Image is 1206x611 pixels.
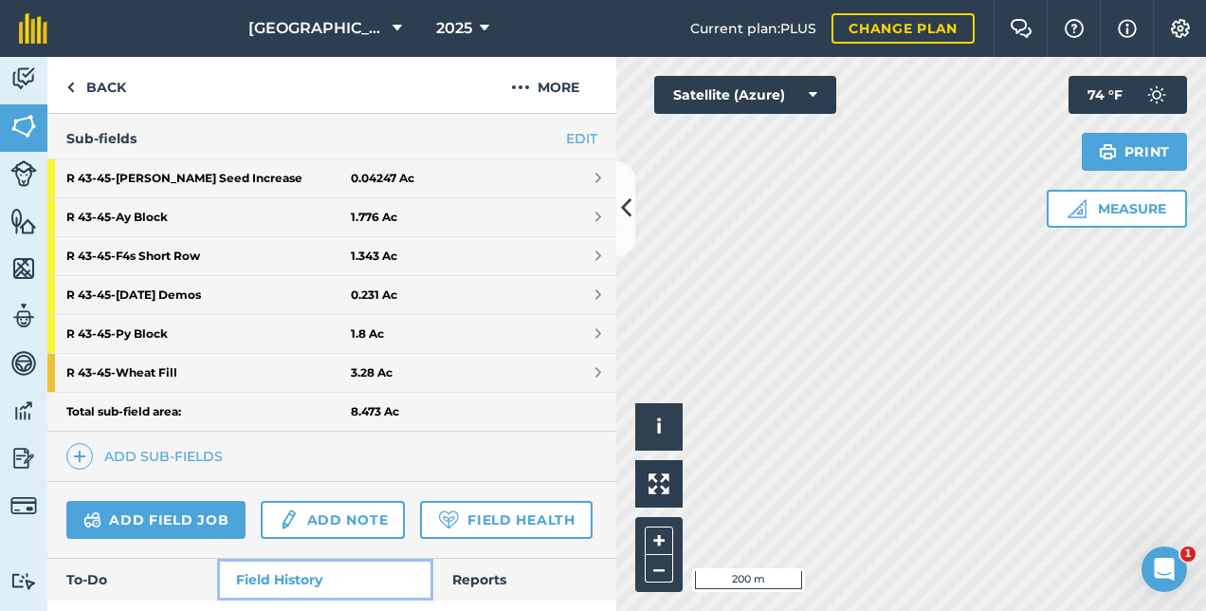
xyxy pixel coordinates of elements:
[1047,190,1187,228] button: Measure
[1118,17,1137,40] img: svg+xml;base64,PHN2ZyB4bWxucz0iaHR0cDovL3d3dy53My5vcmcvMjAwMC9zdmciIHdpZHRoPSIxNyIgaGVpZ2h0PSIxNy...
[1082,133,1188,171] button: Print
[66,501,246,539] a: Add field job
[10,254,37,283] img: svg+xml;base64,PHN2ZyB4bWxucz0iaHR0cDovL3d3dy53My5vcmcvMjAwMC9zdmciIHdpZHRoPSI1NiIgaGVpZ2h0PSI2MC...
[351,404,399,419] strong: 8.473 Ac
[10,572,37,590] img: svg+xml;base64,PD94bWwgdmVyc2lvbj0iMS4wIiBlbmNvZGluZz0idXRmLTgiPz4KPCEtLSBHZW5lcmF0b3I6IEFkb2JlIE...
[66,404,351,419] strong: Total sub-field area:
[47,559,217,601] a: To-Do
[66,354,351,392] strong: R 43-45 - Wheat Fill
[66,237,351,275] strong: R 43-45 - F4s Short Row
[656,415,662,438] span: i
[1010,19,1032,38] img: Two speech bubbles overlapping with the left bubble in the forefront
[635,403,683,451] button: i
[351,171,414,186] strong: 0.04247 Ac
[436,17,472,40] span: 2025
[10,160,37,187] img: svg+xml;base64,PD94bWwgdmVyc2lvbj0iMS4wIiBlbmNvZGluZz0idXRmLTgiPz4KPCEtLSBHZW5lcmF0b3I6IEFkb2JlIE...
[1169,19,1192,38] img: A cog icon
[474,57,616,113] button: More
[351,287,397,303] strong: 0.231 Ac
[83,509,101,531] img: svg+xml;base64,PD94bWwgdmVyc2lvbj0iMS4wIiBlbmNvZGluZz0idXRmLTgiPz4KPCEtLSBHZW5lcmF0b3I6IEFkb2JlIE...
[19,13,47,44] img: fieldmargin Logo
[47,159,616,197] a: R 43-45-[PERSON_NAME] Seed Increase0.04247 Ac
[1142,546,1187,592] iframe: Intercom live chat
[1069,76,1187,114] button: 74 °F
[10,349,37,378] img: svg+xml;base64,PD94bWwgdmVyc2lvbj0iMS4wIiBlbmNvZGluZz0idXRmLTgiPz4KPCEtLSBHZW5lcmF0b3I6IEFkb2JlIE...
[66,159,351,197] strong: R 43-45 - [PERSON_NAME] Seed Increase
[261,501,405,539] a: Add note
[47,354,616,392] a: R 43-45-Wheat Fill3.28 Ac
[654,76,836,114] button: Satellite (Azure)
[10,207,37,235] img: svg+xml;base64,PHN2ZyB4bWxucz0iaHR0cDovL3d3dy53My5vcmcvMjAwMC9zdmciIHdpZHRoPSI1NiIgaGVpZ2h0PSI2MC...
[1138,76,1176,114] img: svg+xml;base64,PD94bWwgdmVyc2lvbj0iMS4wIiBlbmNvZGluZz0idXRmLTgiPz4KPCEtLSBHZW5lcmF0b3I6IEFkb2JlIE...
[351,249,397,264] strong: 1.343 Ac
[511,76,530,99] img: svg+xml;base64,PHN2ZyB4bWxucz0iaHR0cDovL3d3dy53My5vcmcvMjAwMC9zdmciIHdpZHRoPSIyMCIgaGVpZ2h0PSIyNC...
[433,559,616,601] a: Reports
[1180,546,1196,562] span: 1
[10,397,37,425] img: svg+xml;base64,PD94bWwgdmVyc2lvbj0iMS4wIiBlbmNvZGluZz0idXRmLTgiPz4KPCEtLSBHZW5lcmF0b3I6IEFkb2JlIE...
[10,444,37,472] img: svg+xml;base64,PD94bWwgdmVyc2lvbj0iMS4wIiBlbmNvZGluZz0idXRmLTgiPz4KPCEtLSBHZW5lcmF0b3I6IEFkb2JlIE...
[10,112,37,140] img: svg+xml;base64,PHN2ZyB4bWxucz0iaHR0cDovL3d3dy53My5vcmcvMjAwMC9zdmciIHdpZHRoPSI1NiIgaGVpZ2h0PSI2MC...
[10,302,37,330] img: svg+xml;base64,PD94bWwgdmVyc2lvbj0iMS4wIiBlbmNvZGluZz0idXRmLTgiPz4KPCEtLSBHZW5lcmF0b3I6IEFkb2JlIE...
[47,198,616,236] a: R 43-45-Ay Block1.776 Ac
[66,443,230,470] a: Add sub-fields
[351,326,384,342] strong: 1.8 Ac
[1087,76,1123,114] span: 74 ° F
[47,276,616,314] a: R 43-45-[DATE] Demos0.231 Ac
[351,210,397,225] strong: 1.776 Ac
[1099,140,1117,163] img: svg+xml;base64,PHN2ZyB4bWxucz0iaHR0cDovL3d3dy53My5vcmcvMjAwMC9zdmciIHdpZHRoPSIxOSIgaGVpZ2h0PSIyNC...
[351,365,393,380] strong: 3.28 Ac
[217,559,432,601] a: Field History
[47,57,145,113] a: Back
[73,445,86,468] img: svg+xml;base64,PHN2ZyB4bWxucz0iaHR0cDovL3d3dy53My5vcmcvMjAwMC9zdmciIHdpZHRoPSIxNCIgaGVpZ2h0PSIyNC...
[649,473,669,494] img: Four arrows, one pointing top left, one top right, one bottom right and the last bottom left
[645,527,673,555] button: +
[66,198,351,236] strong: R 43-45 - Ay Block
[645,555,673,583] button: –
[66,76,75,99] img: svg+xml;base64,PHN2ZyB4bWxucz0iaHR0cDovL3d3dy53My5vcmcvMjAwMC9zdmciIHdpZHRoPSI5IiBoZWlnaHQ9IjI0Ii...
[66,315,351,353] strong: R 43-45 - Py Block
[10,492,37,519] img: svg+xml;base64,PD94bWwgdmVyc2lvbj0iMS4wIiBlbmNvZGluZz0idXRmLTgiPz4KPCEtLSBHZW5lcmF0b3I6IEFkb2JlIE...
[690,18,816,39] span: Current plan : PLUS
[47,315,616,353] a: R 43-45-Py Block1.8 Ac
[248,17,385,40] span: [GEOGRAPHIC_DATA]
[10,65,37,93] img: svg+xml;base64,PD94bWwgdmVyc2lvbj0iMS4wIiBlbmNvZGluZz0idXRmLTgiPz4KPCEtLSBHZW5lcmF0b3I6IEFkb2JlIE...
[420,501,592,539] a: Field Health
[566,128,597,149] a: EDIT
[47,128,616,149] h4: Sub-fields
[1063,19,1086,38] img: A question mark icon
[66,276,351,314] strong: R 43-45 - [DATE] Demos
[831,13,975,44] a: Change plan
[47,237,616,275] a: R 43-45-F4s Short Row1.343 Ac
[1068,199,1087,218] img: Ruler icon
[278,509,299,531] img: svg+xml;base64,PD94bWwgdmVyc2lvbj0iMS4wIiBlbmNvZGluZz0idXRmLTgiPz4KPCEtLSBHZW5lcmF0b3I6IEFkb2JlIE...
